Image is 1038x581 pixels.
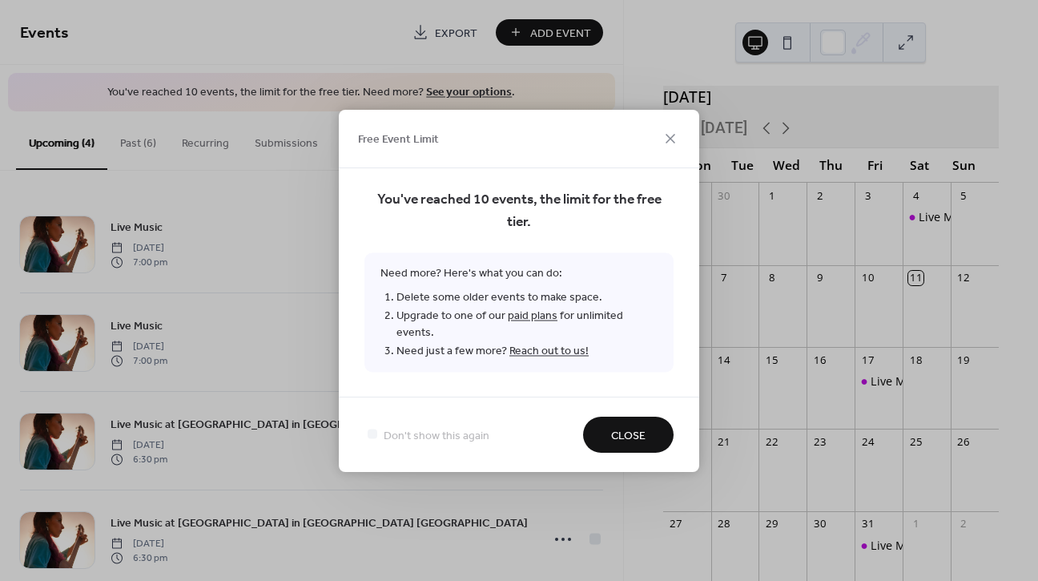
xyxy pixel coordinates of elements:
[508,305,557,326] a: paid plans
[358,131,439,148] span: Free Event Limit
[583,417,674,453] button: Close
[396,341,658,360] li: Need just a few more?
[611,427,646,444] span: Close
[396,288,658,306] li: Delete some older events to make space.
[364,252,674,372] span: Need more? Here's what you can do:
[396,306,658,341] li: Upgrade to one of our for unlimited events.
[509,340,589,361] a: Reach out to us!
[384,427,489,444] span: Don't show this again
[364,188,674,233] span: You've reached 10 events, the limit for the free tier.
